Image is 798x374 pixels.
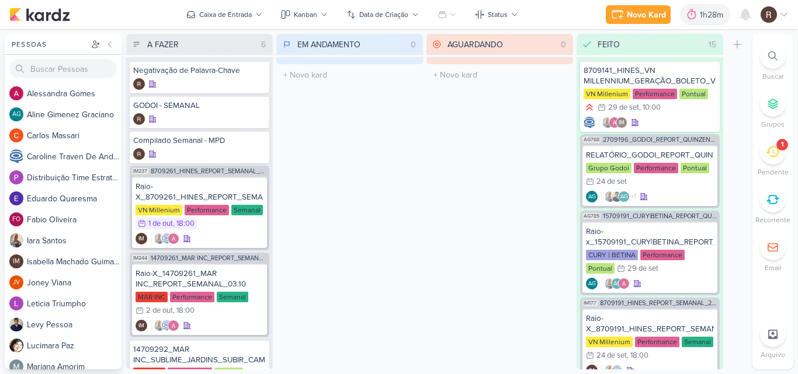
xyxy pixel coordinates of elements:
input: + Novo kard [279,67,421,83]
div: 8709141_HINES_VN MILLENNIUM_GERAÇÃO_BOLETO_VERBA_OUTUBRO [584,65,716,86]
img: Lucimara Paz [9,338,23,352]
span: IM237 [132,168,148,174]
div: Isabella Machado Guimarães [136,233,147,244]
div: Performance [170,292,214,302]
span: +1 [630,192,636,201]
img: Mariana Amorim [9,359,23,373]
img: Caroline Traven De Andrade [584,117,595,128]
div: 15 [704,39,721,51]
img: Alessandra Gomes [168,233,179,244]
div: 24 de set [596,352,627,359]
p: AG [12,111,21,118]
span: 2709196_GODOI_REPORT_QUINZENAL_25.09 [603,137,717,143]
div: MAR INC [136,292,168,302]
div: VN Millenium [586,337,633,347]
div: 1h28m [700,9,727,21]
div: C a r o l i n e T r a v e n D e A n d r a d e [27,151,122,163]
img: Iara Santos [604,191,616,202]
div: VN Millenium [584,89,630,99]
div: Semanal [217,292,248,302]
p: AG [588,194,596,200]
img: Rafael Dornelles [761,6,777,23]
div: 6 [256,39,270,51]
span: 14709261_MAR INC_REPORT_SEMANAL_03.10 [151,255,267,261]
div: Isabella Machado Guimarães [616,117,627,128]
div: Negativação de Palavra-Chave [133,65,266,76]
div: Performance [634,163,678,173]
div: Performance [635,337,679,347]
div: Semanal [231,205,263,215]
div: Colaboradores: Iara Santos, Levy Pessoa, Aline Gimenez Graciano, Alessandra Gomes [601,191,636,202]
img: kardz.app [9,8,70,22]
div: Compilado Semanal - MPD [133,135,266,146]
div: Criador(a): Aline Gimenez Graciano [586,278,598,289]
span: AG785 [582,213,601,219]
div: J o n e y V i a n a [27,277,122,289]
p: Arquivo [761,349,785,360]
p: IM [619,120,624,126]
div: A l i n e G i m e n e z G r a c i a n o [27,109,122,121]
p: AG [620,194,628,200]
div: Pontual [586,263,615,274]
div: Pontual [681,163,709,173]
div: Performance [633,89,677,99]
img: Iara Santos [154,320,165,331]
p: FO [12,216,20,223]
div: Criador(a): Aline Gimenez Graciano [586,191,598,202]
div: Raio-X_8709261_HINES_REPORT_SEMANAL_02.10 [136,181,263,202]
div: Grupo Godoi [586,163,632,173]
div: Novo Kard [627,9,666,21]
p: Email [765,263,782,273]
div: 1 de out [148,220,173,228]
img: Iara Santos [154,233,165,244]
div: Performance [640,250,685,260]
div: Criador(a): Rafael Dornelles [133,113,145,125]
div: Aline Gimenez Graciano [586,278,598,289]
div: 24 de set [596,178,627,186]
div: E d u a r d o Q u a r e s m a [27,193,122,205]
div: 0 [406,39,421,51]
div: Criador(a): Rafael Dornelles [133,148,145,160]
div: Colaboradores: Iara Santos, Aline Gimenez Graciano, Alessandra Gomes [601,278,630,289]
img: Iara Santos [602,117,613,128]
img: Alessandra Gomes [609,117,620,128]
p: Recorrente [755,215,790,225]
img: Carlos Massari [9,128,23,142]
div: Colaboradores: Iara Santos, Alessandra Gomes, Isabella Machado Guimarães [599,117,627,128]
div: Criador(a): Isabella Machado Guimarães [136,320,147,331]
li: Ctrl + F [752,43,793,82]
div: D i s t r i b u i ç ã o T i m e E s t r a t é g i c o [27,172,122,184]
div: Fabio Oliveira [9,212,23,226]
img: Eduardo Quaresma [9,191,23,205]
p: AG [613,281,621,287]
div: Colaboradores: Iara Santos, Caroline Traven De Andrade, Alessandra Gomes [151,320,179,331]
div: Raio-X_14709261_MAR INC_REPORT_SEMANAL_03.10 [136,268,263,289]
div: Criador(a): Caroline Traven De Andrade [584,117,595,128]
div: Aline Gimenez Graciano [611,278,623,289]
p: IM [138,236,144,242]
img: Levy Pessoa [611,191,623,202]
img: Levy Pessoa [9,317,23,331]
img: Rafael Dornelles [133,113,145,125]
div: 29 de set [627,265,658,272]
div: Criador(a): Rafael Dornelles [133,78,145,90]
p: IM [13,258,20,265]
div: Pontual [679,89,708,99]
img: Rafael Dornelles [133,78,145,90]
div: , 10:00 [639,104,661,111]
div: 0 [556,39,571,51]
div: Aline Gimenez Graciano [618,191,630,202]
img: Rafael Dornelles [133,148,145,160]
div: Criador(a): Isabella Machado Guimarães [136,233,147,244]
div: Semanal [682,337,713,347]
div: , 18:00 [173,307,195,314]
div: Performance [185,205,229,215]
div: VN Millenium [136,205,182,215]
div: RELATÓRIO_GODOI_REPORT_QUINZENAL_25.09 [586,150,714,160]
img: Caroline Traven De Andrade [161,233,172,244]
div: I a r a S a n t o s [27,235,122,247]
img: Alessandra Gomes [9,86,23,100]
p: IM [589,368,595,374]
p: JV [13,279,20,286]
div: , 18:00 [173,220,195,228]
